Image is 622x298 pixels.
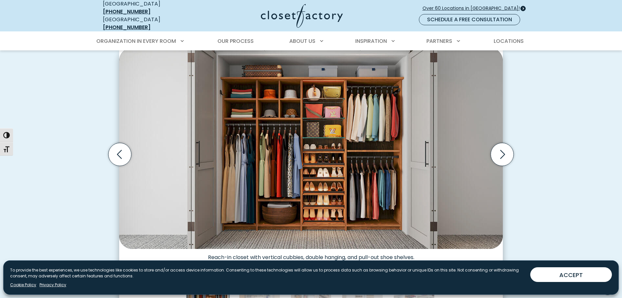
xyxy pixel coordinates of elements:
button: ACCEPT [530,267,612,282]
p: To provide the best experiences, we use technologies like cookies to store and/or access device i... [10,267,525,279]
span: About Us [289,37,315,45]
a: Schedule a Free Consultation [419,14,520,25]
span: Organization in Every Room [96,37,176,45]
div: [GEOGRAPHIC_DATA] [103,16,198,31]
img: Organized reach in closet with custom shoe shelves, hat holders, upper shelf storage [119,48,503,249]
a: Privacy Policy [40,282,66,288]
figcaption: Reach-in closet with vertical cubbies, double hanging, and pull-out shoe shelves. [119,249,503,261]
button: Next slide [488,140,516,168]
a: [PHONE_NUMBER] [103,8,151,15]
button: Previous slide [106,140,134,168]
span: Our Process [217,37,254,45]
img: Closet Factory Logo [261,4,343,28]
span: Inspiration [355,37,387,45]
span: Locations [494,37,524,45]
nav: Primary Menu [92,32,531,50]
span: Partners [426,37,452,45]
a: Over 60 Locations in [GEOGRAPHIC_DATA]! [422,3,525,14]
span: Over 60 Locations in [GEOGRAPHIC_DATA]! [423,5,525,12]
a: [PHONE_NUMBER] [103,24,151,31]
a: Cookie Policy [10,282,36,288]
